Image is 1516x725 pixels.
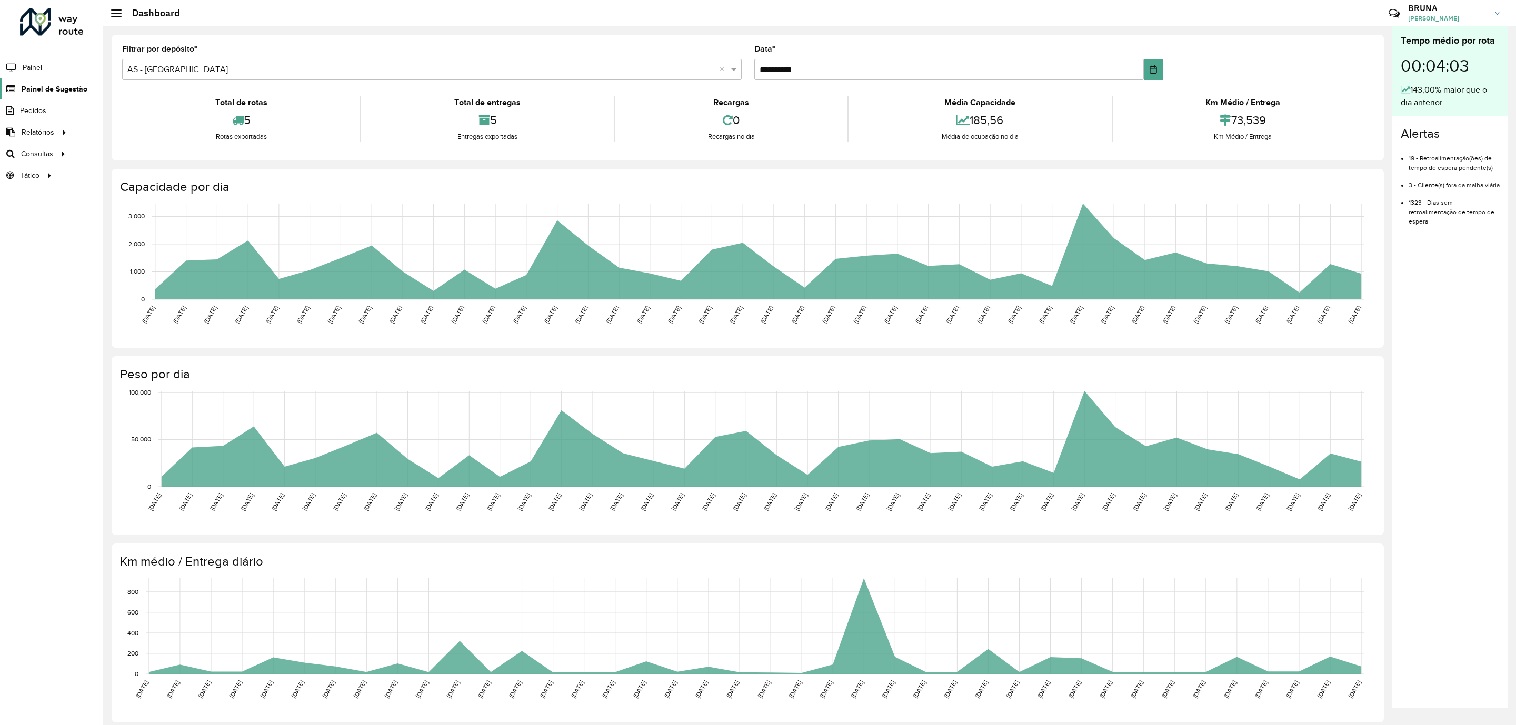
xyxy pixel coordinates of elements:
[632,679,647,699] text: [DATE]
[131,436,151,443] text: 50,000
[127,629,138,636] text: 400
[670,492,685,512] text: [DATE]
[1006,305,1022,325] text: [DATE]
[912,679,927,699] text: [DATE]
[295,305,311,325] text: [DATE]
[264,305,280,325] text: [DATE]
[821,305,836,325] text: [DATE]
[947,492,962,512] text: [DATE]
[666,305,682,325] text: [DATE]
[424,492,439,512] text: [DATE]
[543,305,558,325] text: [DATE]
[762,492,777,512] text: [DATE]
[916,492,931,512] text: [DATE]
[1193,492,1208,512] text: [DATE]
[943,679,958,699] text: [DATE]
[574,305,589,325] text: [DATE]
[332,492,347,512] text: [DATE]
[976,305,991,325] text: [DATE]
[1039,492,1054,512] text: [DATE]
[364,96,611,109] div: Total de entregas
[1316,305,1331,325] text: [DATE]
[1316,679,1331,699] text: [DATE]
[455,492,470,512] text: [DATE]
[23,62,42,73] span: Painel
[1401,84,1500,109] div: 143,00% maior que o dia anterior
[635,305,651,325] text: [DATE]
[516,492,532,512] text: [DATE]
[1100,305,1115,325] text: [DATE]
[1129,679,1144,699] text: [DATE]
[578,492,593,512] text: [DATE]
[1253,679,1269,699] text: [DATE]
[1101,492,1116,512] text: [DATE]
[1409,190,1500,226] li: 1323 - Dias sem retroalimentação de tempo de espera
[609,492,624,512] text: [DATE]
[120,179,1373,195] h4: Capacidade por dia
[914,305,929,325] text: [DATE]
[147,483,151,490] text: 0
[141,305,156,325] text: [DATE]
[419,305,434,325] text: [DATE]
[1115,109,1371,132] div: 73,539
[759,305,774,325] text: [DATE]
[1254,305,1269,325] text: [DATE]
[1285,492,1301,512] text: [DATE]
[122,43,197,55] label: Filtrar por depósito
[1409,146,1500,173] li: 19 - Retroalimentação(ões) de tempo de espera pendente(s)
[1223,305,1239,325] text: [DATE]
[697,305,713,325] text: [DATE]
[694,679,709,699] text: [DATE]
[1409,173,1500,190] li: 3 - Cliente(s) fora da malha viária
[1316,492,1331,512] text: [DATE]
[756,679,772,699] text: [DATE]
[476,679,492,699] text: [DATE]
[852,305,867,325] text: [DATE]
[883,305,898,325] text: [DATE]
[1347,492,1362,512] text: [DATE]
[507,679,523,699] text: [DATE]
[270,492,285,512] text: [DATE]
[165,679,181,699] text: [DATE]
[1408,14,1487,23] span: [PERSON_NAME]
[1067,679,1082,699] text: [DATE]
[129,389,151,396] text: 100,000
[1347,679,1362,699] text: [DATE]
[259,679,274,699] text: [DATE]
[1191,679,1206,699] text: [DATE]
[125,132,357,142] div: Rotas exportadas
[787,679,803,699] text: [DATE]
[617,96,845,109] div: Recargas
[617,109,845,132] div: 0
[364,132,611,142] div: Entregas exportadas
[388,305,403,325] text: [DATE]
[127,650,138,657] text: 200
[1132,492,1147,512] text: [DATE]
[1401,126,1500,142] h4: Alertas
[1130,305,1145,325] text: [DATE]
[1069,305,1084,325] text: [DATE]
[352,679,367,699] text: [DATE]
[851,96,1109,109] div: Média Capacidade
[701,492,716,512] text: [DATE]
[120,367,1373,382] h4: Peso por dia
[1036,679,1051,699] text: [DATE]
[196,679,212,699] text: [DATE]
[127,588,138,595] text: 800
[134,679,149,699] text: [DATE]
[362,492,377,512] text: [DATE]
[725,679,740,699] text: [DATE]
[793,492,809,512] text: [DATE]
[978,492,993,512] text: [DATE]
[120,554,1373,569] h4: Km médio / Entrega diário
[485,492,501,512] text: [DATE]
[754,43,775,55] label: Data
[1144,59,1163,80] button: Choose Date
[1160,679,1175,699] text: [DATE]
[1224,492,1239,512] text: [DATE]
[234,305,249,325] text: [DATE]
[1347,305,1362,325] text: [DATE]
[570,679,585,699] text: [DATE]
[945,305,960,325] text: [DATE]
[601,679,616,699] text: [DATE]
